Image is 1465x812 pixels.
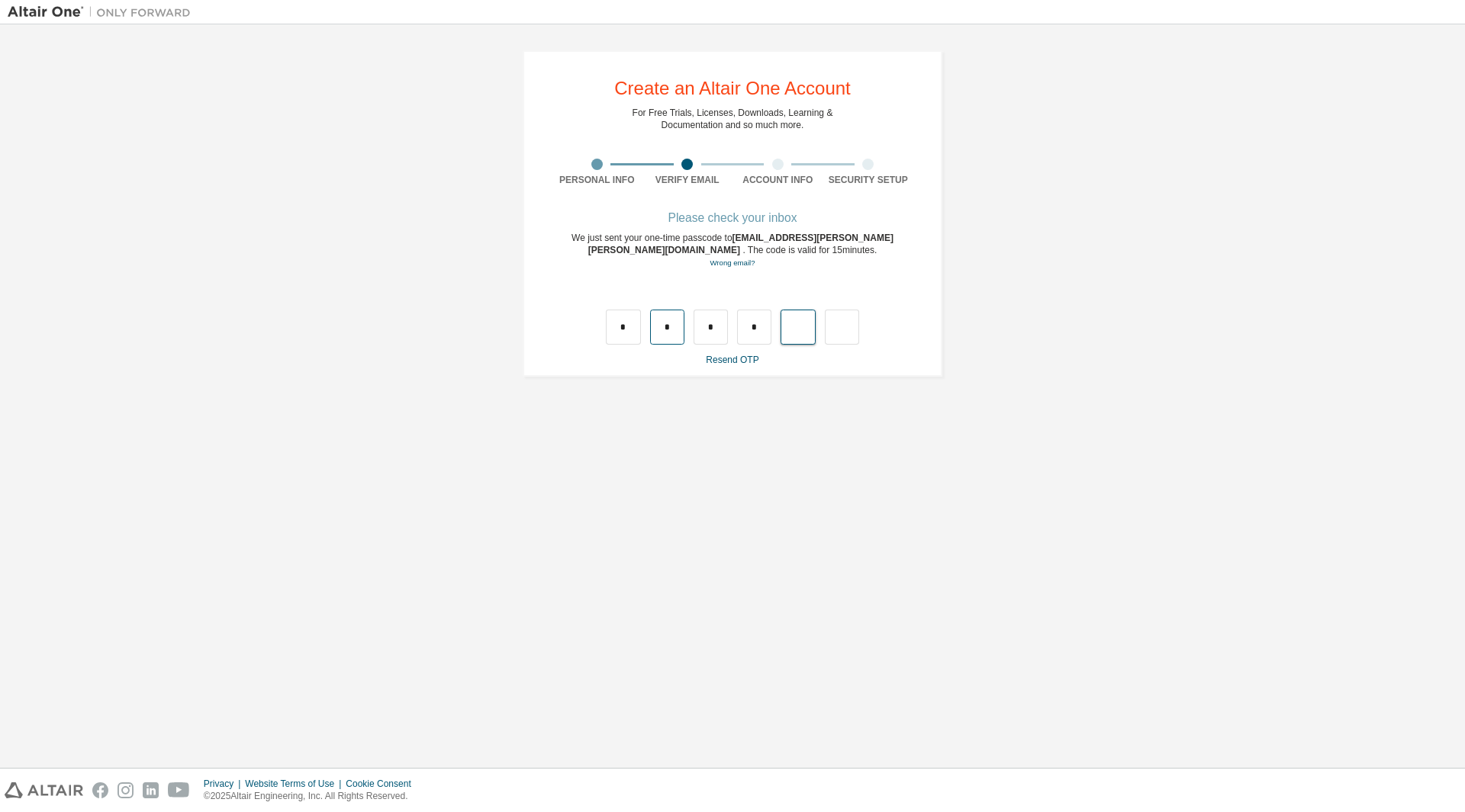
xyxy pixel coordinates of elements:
[710,258,755,267] a: Go back to the registration form
[823,174,914,186] div: Security Setup
[552,174,642,186] div: Personal Info
[118,782,134,798] img: instagram.svg
[92,782,108,798] img: facebook.svg
[552,232,913,269] div: We just sent your one-time passcode to . The code is valid for 15 minutes.
[732,174,823,186] div: Account Info
[168,782,190,798] img: youtube.svg
[588,233,893,255] span: [EMAIL_ADDRESS][PERSON_NAME][PERSON_NAME][DOMAIN_NAME]
[143,782,159,798] img: linkedin.svg
[642,174,733,186] div: Verify Email
[614,79,851,98] div: Create an Altair One Account
[706,355,758,365] a: Resend OTP
[552,213,913,223] div: Please check your inbox
[245,778,346,790] div: Website Terms of Use
[346,778,420,790] div: Cookie Consent
[8,5,198,20] img: Altair One
[204,790,420,803] p: © 2025 Altair Engineering, Inc. All Rights Reserved.
[204,778,245,790] div: Privacy
[5,782,83,798] img: altair_logo.svg
[633,107,833,131] div: For Free Trials, Licenses, Downloads, Learning & Documentation and so much more.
